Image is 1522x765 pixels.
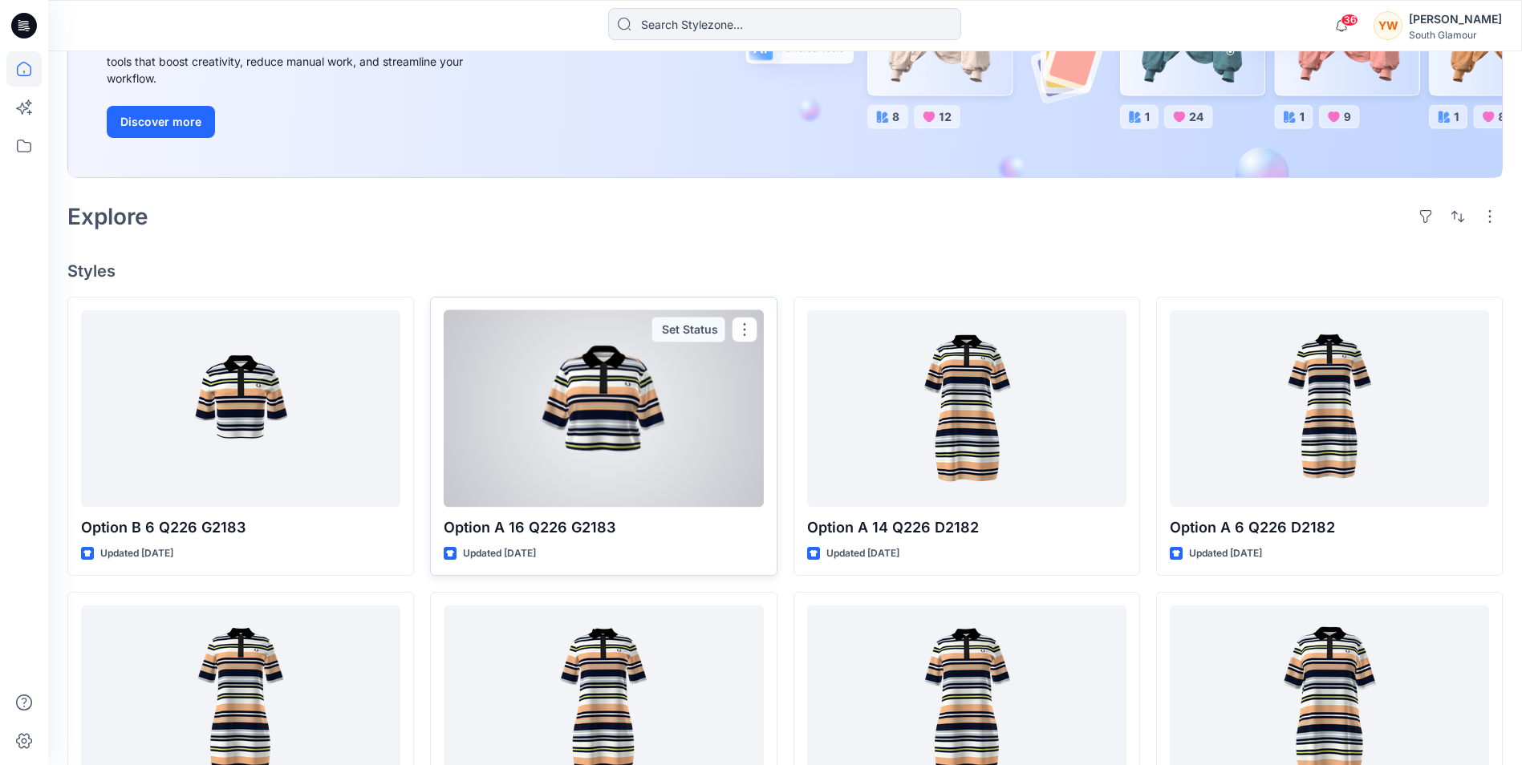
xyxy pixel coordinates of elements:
[807,310,1126,507] a: Option A 14 Q226 D2182
[81,516,400,539] p: Option B 6 Q226 G2183
[826,545,899,562] p: Updated [DATE]
[444,516,763,539] p: Option A 16 Q226 G2183
[81,310,400,507] a: Option B 6 Q226 G2183
[1409,10,1502,29] div: [PERSON_NAME]
[107,36,468,87] div: Explore ideas faster and recolor styles at scale with AI-powered tools that boost creativity, red...
[1409,29,1502,41] div: South Glamour
[107,106,215,138] button: Discover more
[100,545,173,562] p: Updated [DATE]
[1374,11,1402,40] div: YW
[1189,545,1262,562] p: Updated [DATE]
[107,106,468,138] a: Discover more
[67,261,1503,281] h4: Styles
[463,545,536,562] p: Updated [DATE]
[1341,14,1358,26] span: 36
[444,310,763,507] a: Option A 16 Q226 G2183
[1170,516,1489,539] p: Option A 6 Q226 D2182
[1170,310,1489,507] a: Option A 6 Q226 D2182
[608,8,961,40] input: Search Stylezone…
[807,516,1126,539] p: Option A 14 Q226 D2182
[67,204,148,229] h2: Explore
